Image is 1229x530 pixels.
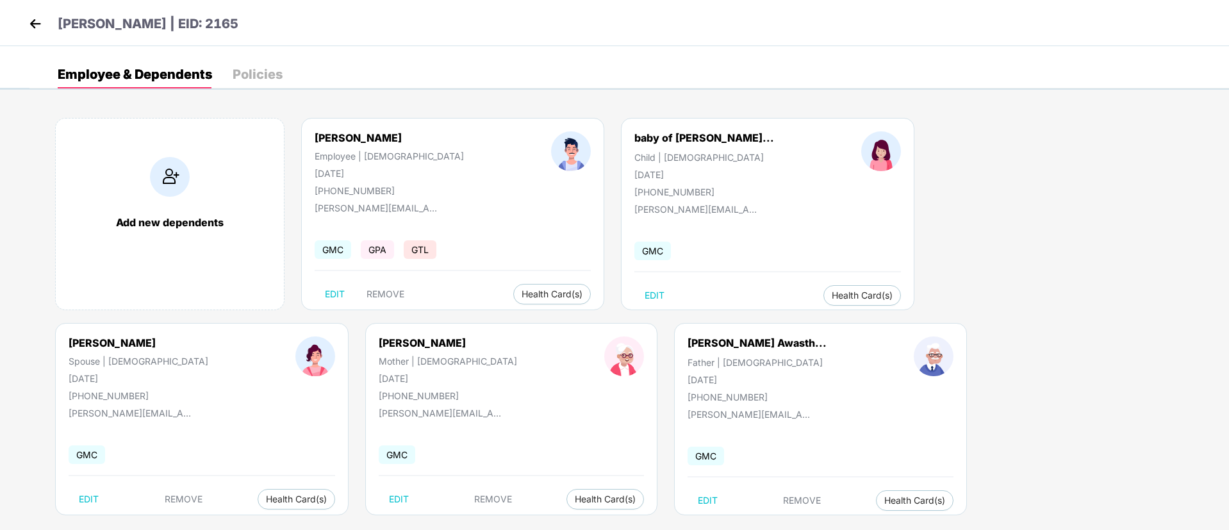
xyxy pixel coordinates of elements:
button: EDIT [688,490,728,511]
div: [PERSON_NAME][EMAIL_ADDRESS][DOMAIN_NAME] [634,204,763,215]
div: [PERSON_NAME] [315,131,464,144]
button: Health Card(s) [258,489,335,509]
button: REMOVE [356,284,415,304]
div: [DATE] [69,373,208,384]
div: Child | [DEMOGRAPHIC_DATA] [634,152,774,163]
div: [DATE] [315,168,464,179]
div: Employee & Dependents [58,68,212,81]
button: Health Card(s) [566,489,644,509]
button: EDIT [634,285,675,306]
img: addIcon [150,157,190,197]
div: [PHONE_NUMBER] [688,392,827,402]
img: profileImage [861,131,901,171]
button: REMOVE [773,490,831,511]
div: [PERSON_NAME] [379,336,517,349]
img: profileImage [604,336,644,376]
p: [PERSON_NAME] | EID: 2165 [58,14,238,34]
div: [PHONE_NUMBER] [379,390,517,401]
div: [DATE] [379,373,517,384]
div: [PERSON_NAME][EMAIL_ADDRESS][DOMAIN_NAME] [379,408,507,418]
img: profileImage [551,131,591,171]
div: [PERSON_NAME][EMAIL_ADDRESS][DOMAIN_NAME] [688,409,816,420]
div: [PHONE_NUMBER] [634,186,774,197]
span: REMOVE [474,494,512,504]
button: Health Card(s) [823,285,901,306]
span: REMOVE [165,494,202,504]
div: [PHONE_NUMBER] [69,390,208,401]
span: GPA [361,240,394,259]
div: [PERSON_NAME][EMAIL_ADDRESS][DOMAIN_NAME] [69,408,197,418]
span: EDIT [325,289,345,299]
div: Father | [DEMOGRAPHIC_DATA] [688,357,827,368]
span: GMC [69,445,105,464]
button: EDIT [69,489,109,509]
button: EDIT [379,489,419,509]
div: Employee | [DEMOGRAPHIC_DATA] [315,151,464,161]
button: REMOVE [154,489,213,509]
span: GMC [315,240,351,259]
button: Health Card(s) [513,284,591,304]
div: Policies [233,68,283,81]
span: EDIT [698,495,718,506]
span: REMOVE [367,289,404,299]
div: [PERSON_NAME] Awasth... [688,336,827,349]
button: Health Card(s) [876,490,953,511]
div: [PERSON_NAME][EMAIL_ADDRESS][DOMAIN_NAME] [315,203,443,213]
span: GMC [688,447,724,465]
span: Health Card(s) [266,496,327,502]
span: Health Card(s) [522,291,582,297]
span: EDIT [79,494,99,504]
button: EDIT [315,284,355,304]
span: GMC [379,445,415,464]
span: GMC [634,242,671,260]
img: back [26,14,45,33]
button: REMOVE [464,489,522,509]
div: baby of [PERSON_NAME]... [634,131,774,144]
img: profileImage [295,336,335,376]
span: EDIT [389,494,409,504]
div: Add new dependents [69,216,271,229]
span: Health Card(s) [575,496,636,502]
div: Spouse | [DEMOGRAPHIC_DATA] [69,356,208,367]
div: [PERSON_NAME] [69,336,208,349]
div: Mother | [DEMOGRAPHIC_DATA] [379,356,517,367]
span: GTL [404,240,436,259]
span: EDIT [645,290,664,301]
div: [PHONE_NUMBER] [315,185,464,196]
span: Health Card(s) [832,292,893,299]
span: Health Card(s) [884,497,945,504]
div: [DATE] [688,374,827,385]
span: REMOVE [783,495,821,506]
div: [DATE] [634,169,774,180]
img: profileImage [914,336,953,376]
